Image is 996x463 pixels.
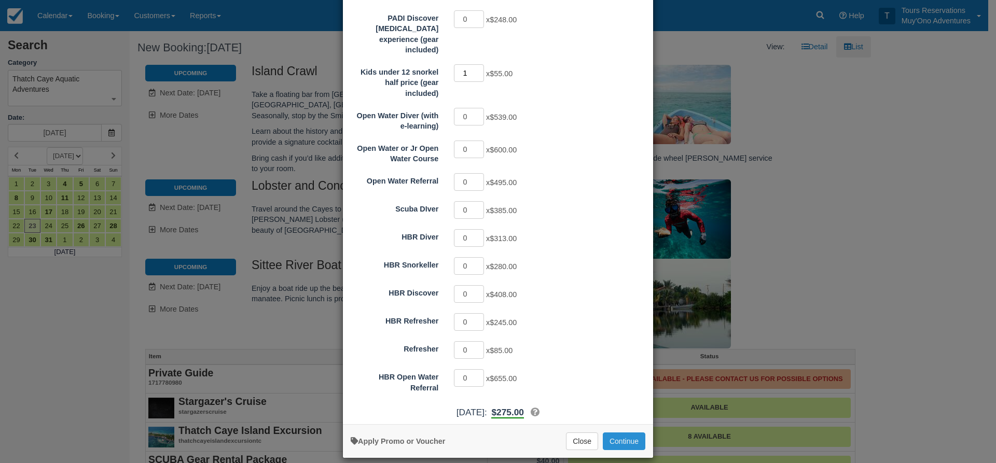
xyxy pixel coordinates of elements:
label: Open Water Referral [343,172,446,187]
span: x [486,178,517,187]
span: x [486,146,517,154]
button: Add to Booking [603,432,645,450]
input: HBR Diver [454,229,484,247]
span: x [486,16,517,24]
input: Open Water or Jr Open Water Course [454,141,484,158]
span: $600.00 [490,146,517,154]
label: HBR Diver [343,228,446,243]
span: $248.00 [490,16,517,24]
span: $280.00 [490,262,517,271]
span: x [486,290,517,299]
input: HBR Discover [454,285,484,303]
span: x [486,206,517,215]
span: $313.00 [490,234,517,243]
label: HBR Snorkeller [343,256,446,271]
label: Open Water or Jr Open Water Course [343,139,446,164]
input: Open Water Diver (with e-learning) [454,108,484,125]
label: Kids under 12 snorkel half price (gear included) [343,63,446,99]
span: x [486,262,517,271]
button: Close [566,432,598,450]
span: $275.00 [491,407,523,417]
label: HBR Discover [343,284,446,299]
span: x [486,69,513,78]
input: HBR Snorkeller [454,257,484,275]
input: Kids under 12 snorkel half price (gear included) [454,64,484,82]
label: Scuba DIver [343,200,446,215]
label: HBR Open Water Referral [343,368,446,393]
input: Refresher [454,341,484,359]
label: Open Water Diver (with e-learning) [343,107,446,132]
span: x [486,346,513,355]
span: x [486,318,517,327]
input: Open Water Referral [454,173,484,191]
span: $245.00 [490,318,517,327]
label: HBR Refresher [343,312,446,327]
span: $495.00 [490,178,517,187]
input: HBR Open Water Referral [454,369,484,387]
a: Apply Voucher [351,437,445,445]
span: x [486,234,517,243]
span: $408.00 [490,290,517,299]
span: $539.00 [490,113,517,121]
label: Refresher [343,340,446,355]
input: PADI Discover Scuba Diving experience (gear included) [454,10,484,28]
span: x [486,113,517,121]
div: [DATE]: [343,406,653,419]
span: $385.00 [490,206,517,215]
span: $85.00 [490,346,513,355]
span: x [486,374,517,383]
label: PADI Discover Scuba Diving experience (gear included) [343,9,446,55]
span: $55.00 [490,69,513,78]
input: Scuba DIver [454,201,484,219]
span: $655.00 [490,374,517,383]
input: HBR Refresher [454,313,484,331]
